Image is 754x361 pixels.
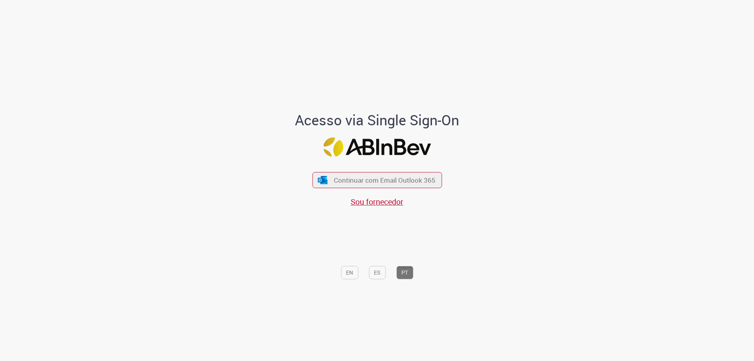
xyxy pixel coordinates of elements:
button: ícone Azure/Microsoft 360 Continuar com Email Outlook 365 [312,172,442,188]
span: Continuar com Email Outlook 365 [334,176,436,185]
button: EN [341,266,358,279]
img: ícone Azure/Microsoft 360 [317,176,328,184]
img: Logo ABInBev [323,137,431,157]
h1: Acesso via Single Sign-On [268,112,486,128]
a: Sou fornecedor [351,196,403,207]
button: PT [396,266,413,279]
button: ES [369,266,386,279]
